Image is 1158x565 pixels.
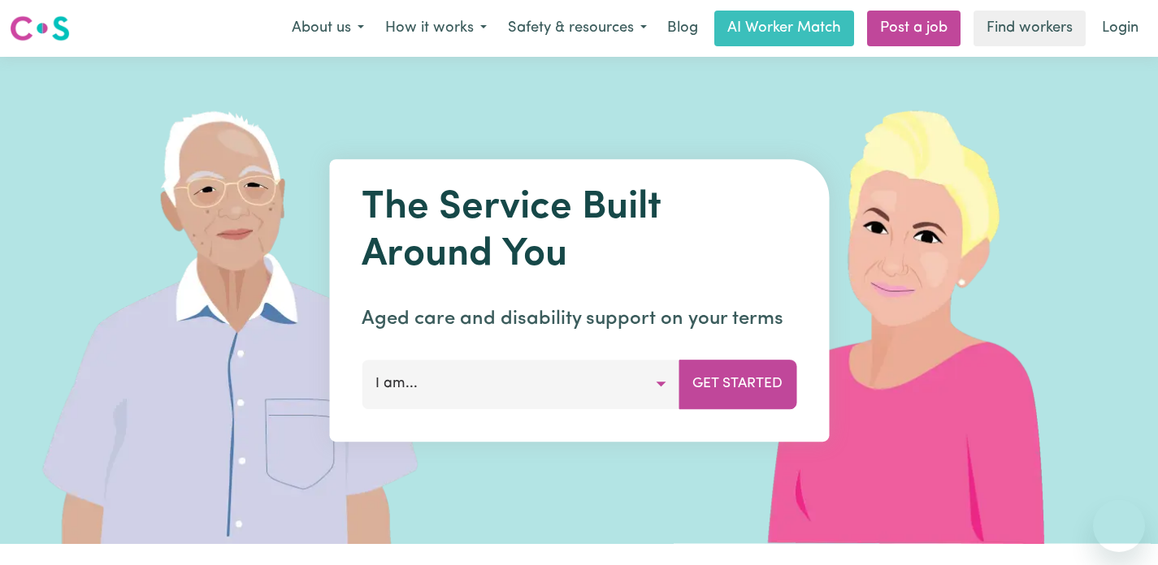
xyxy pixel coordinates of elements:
[714,11,854,46] a: AI Worker Match
[679,360,796,408] button: Get Started
[281,11,375,45] button: About us
[1092,11,1148,46] a: Login
[867,11,961,46] a: Post a job
[657,11,708,46] a: Blog
[10,10,70,47] a: Careseekers logo
[1093,500,1145,552] iframe: Button to launch messaging window
[362,360,679,408] button: I am...
[10,14,70,43] img: Careseekers logo
[974,11,1086,46] a: Find workers
[362,185,796,278] h1: The Service Built Around You
[497,11,657,45] button: Safety & resources
[362,304,796,334] p: Aged care and disability support on your terms
[375,11,497,45] button: How it works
